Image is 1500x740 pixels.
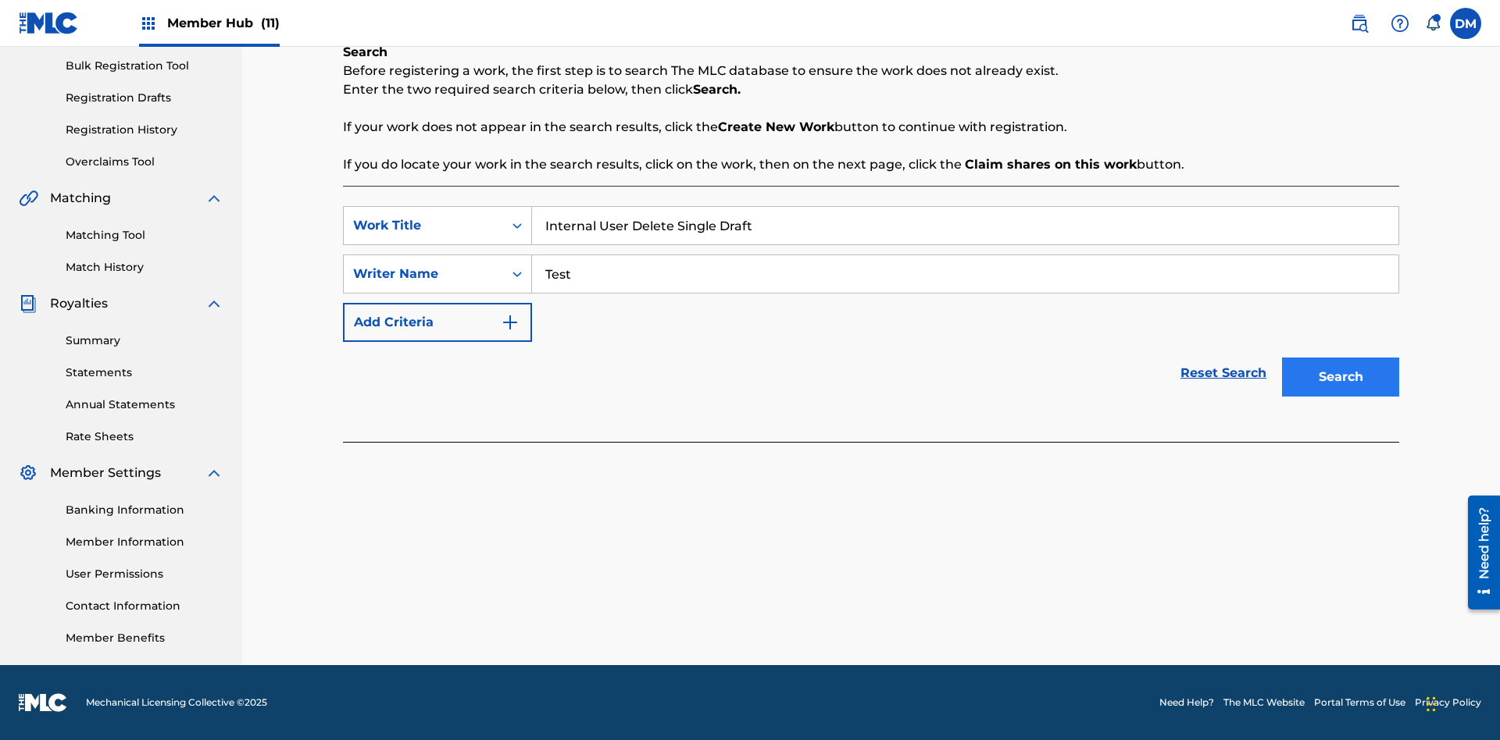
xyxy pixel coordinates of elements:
[66,58,223,74] a: Bulk Registration Tool
[1159,696,1214,710] a: Need Help?
[66,397,223,413] a: Annual Statements
[343,303,532,342] button: Add Criteria
[343,80,1399,99] p: Enter the two required search criteria below, then click
[1425,16,1441,31] div: Notifications
[965,157,1137,172] strong: Claim shares on this work
[66,227,223,244] a: Matching Tool
[66,429,223,445] a: Rate Sheets
[1344,8,1375,39] a: Public Search
[66,259,223,276] a: Match History
[19,12,79,34] img: MLC Logo
[205,294,223,313] img: expand
[1173,356,1274,390] a: Reset Search
[1450,8,1481,39] div: User Menu
[1314,696,1405,710] a: Portal Terms of Use
[66,365,223,381] a: Statements
[66,598,223,614] a: Contact Information
[19,693,67,712] img: logo
[66,630,223,646] a: Member Benefits
[1456,489,1500,617] iframe: Resource Center
[1427,681,1436,728] div: Drag
[19,464,37,482] img: Member Settings
[50,464,161,482] span: Member Settings
[343,44,387,59] b: Search
[1350,14,1369,33] img: search
[19,189,38,208] img: Matching
[205,189,223,208] img: expand
[501,313,520,332] img: 9d2ae6d4665cec9f34b9.svg
[1422,665,1500,740] iframe: Chat Widget
[353,216,494,235] div: Work Title
[66,534,223,550] a: Member Information
[261,16,280,30] span: (11)
[205,464,223,482] img: expand
[66,566,223,582] a: User Permissions
[66,90,223,106] a: Registration Drafts
[86,696,267,710] span: Mechanical Licensing Collective © 2025
[66,333,223,349] a: Summary
[1384,8,1416,39] div: Help
[1415,696,1481,710] a: Privacy Policy
[50,189,111,208] span: Matching
[343,155,1399,174] p: If you do locate your work in the search results, click on the work, then on the next page, click...
[167,14,280,32] span: Member Hub
[50,294,108,313] span: Royalties
[19,294,37,313] img: Royalties
[343,62,1399,80] p: Before registering a work, the first step is to search The MLC database to ensure the work does n...
[139,14,158,33] img: Top Rightsholders
[66,502,223,518] a: Banking Information
[343,206,1399,404] form: Search Form
[66,122,223,138] a: Registration History
[353,265,494,283] div: Writer Name
[1391,14,1409,33] img: help
[343,118,1399,137] p: If your work does not appear in the search results, click the button to continue with registration.
[66,154,223,170] a: Overclaims Tool
[1223,696,1305,710] a: The MLC Website
[1282,358,1399,397] button: Search
[718,119,834,134] strong: Create New Work
[693,82,741,97] strong: Search.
